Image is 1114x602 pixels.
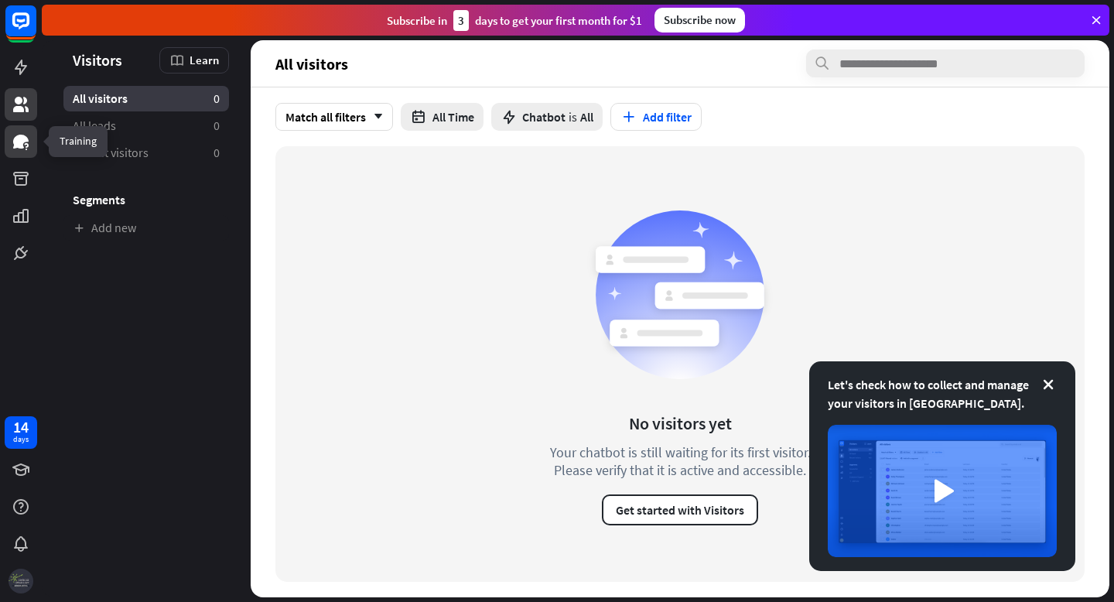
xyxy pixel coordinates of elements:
[214,91,220,107] aside: 0
[5,416,37,449] a: 14 days
[366,112,383,121] i: arrow_down
[629,412,732,434] div: No visitors yet
[13,420,29,434] div: 14
[654,8,745,32] div: Subscribe now
[828,425,1057,557] img: image
[73,51,122,69] span: Visitors
[580,109,593,125] span: All
[401,103,484,131] button: All Time
[522,109,566,125] span: Chatbot
[453,10,469,31] div: 3
[214,145,220,161] aside: 0
[214,118,220,134] aside: 0
[63,192,229,207] h3: Segments
[190,53,219,67] span: Learn
[569,109,577,125] span: is
[602,494,758,525] button: Get started with Visitors
[610,103,702,131] button: Add filter
[12,6,59,53] button: Open LiveChat chat widget
[63,140,229,166] a: Recent visitors 0
[387,10,642,31] div: Subscribe in days to get your first month for $1
[73,145,149,161] span: Recent visitors
[828,375,1057,412] div: Let's check how to collect and manage your visitors in [GEOGRAPHIC_DATA].
[73,118,116,134] span: All leads
[521,443,839,479] div: Your chatbot is still waiting for its first visitor. Please verify that it is active and accessible.
[63,113,229,139] a: All leads 0
[275,55,348,73] span: All visitors
[13,434,29,445] div: days
[73,91,128,107] span: All visitors
[63,215,229,241] a: Add new
[275,103,393,131] div: Match all filters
